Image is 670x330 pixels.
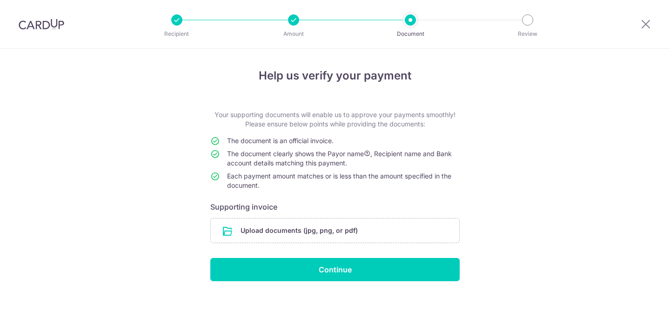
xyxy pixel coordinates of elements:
p: Amount [259,29,328,39]
div: Upload documents (jpg, png, or pdf) [210,218,460,243]
p: Document [376,29,445,39]
p: Your supporting documents will enable us to approve your payments smoothly! Please ensure below p... [210,110,460,129]
h6: Supporting invoice [210,201,460,212]
h4: Help us verify your payment [210,67,460,84]
span: The document clearly shows the Payor name , Recipient name and Bank account details matching this... [227,150,452,167]
span: Each payment amount matches or is less than the amount specified in the document. [227,172,451,189]
span: The document is an official invoice. [227,137,334,145]
p: Review [493,29,562,39]
input: Continue [210,258,460,281]
img: CardUp [19,19,64,30]
p: Recipient [142,29,211,39]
